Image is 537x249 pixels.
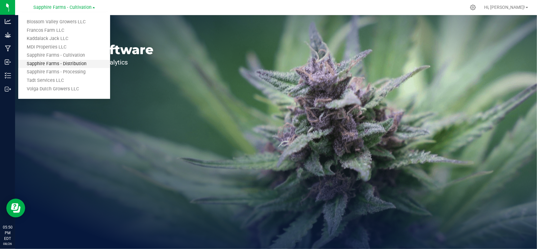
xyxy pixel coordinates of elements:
[469,4,477,10] div: Manage settings
[6,199,25,218] iframe: Resource center
[34,5,92,10] span: Sapphire Farms - Cultivation
[5,59,11,65] inline-svg: Inbound
[18,76,110,85] a: Tadt Services LLC
[3,241,12,246] p: 08/26
[18,18,110,26] a: Blossom Valley Growers LLC
[5,86,11,92] inline-svg: Outbound
[5,72,11,79] inline-svg: Inventory
[18,26,110,35] a: Francos Farm LLC
[5,18,11,25] inline-svg: Analytics
[18,51,110,60] a: Sapphire Farms - Cultivation
[484,5,525,10] span: Hi, [PERSON_NAME]!
[18,60,110,68] a: Sapphire Farms - Distribution
[18,68,110,76] a: Sapphire Farms - Processing
[3,224,12,241] p: 05:50 PM EDT
[18,35,110,43] a: Kaddalack Jack LLC
[5,32,11,38] inline-svg: Grow
[18,43,110,52] a: MDI Properties LLC
[5,45,11,52] inline-svg: Manufacturing
[18,85,110,93] a: Volga Dutch Growers LLC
